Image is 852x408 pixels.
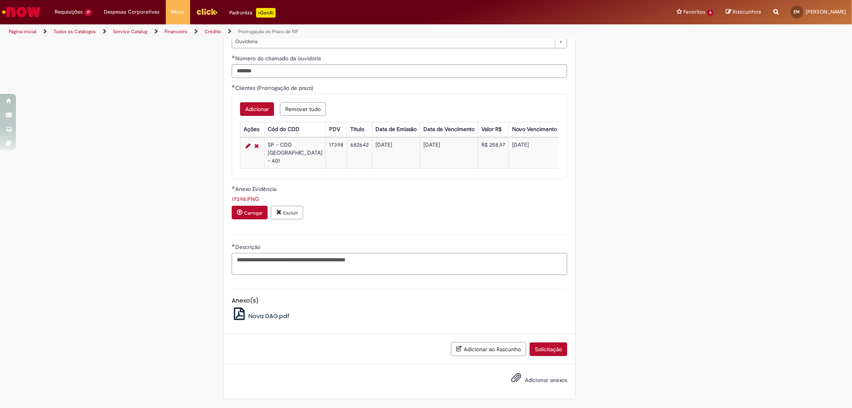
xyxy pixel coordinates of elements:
button: Adicionar ao Rascunho [451,342,526,356]
span: Clientes (Prorrogação de prazo) [235,84,315,92]
td: [DATE] [509,137,560,168]
th: Título [347,122,372,137]
span: Descrição [235,243,262,251]
img: ServiceNow [1,4,42,20]
h5: Anexo(s) [232,297,567,304]
a: Crédito [205,28,221,35]
a: Editar Linha 1 [244,141,252,151]
p: +GenAi [256,8,276,18]
a: Nova DAG.pdf [232,312,290,320]
td: 682642 [347,137,372,168]
span: Obrigatório Preenchido [232,85,235,88]
img: click_logo_yellow_360x200.png [196,6,218,18]
span: Ouvidoria [235,35,551,48]
span: Número do chamado da ouvidoria [235,55,322,62]
a: Financeiro [165,28,187,35]
span: EM [794,9,800,14]
button: Remover todas as linhas de Clientes (Prorrogação de prazo) [280,102,326,116]
th: Novo Vencimento [509,122,560,137]
td: [DATE] [372,137,420,168]
button: Adicionar anexos [509,370,523,389]
textarea: Descrição [232,253,567,275]
th: Data de Emissão [372,122,420,137]
span: Despesas Corporativas [104,8,160,16]
button: Excluir anexo 17398.PNG [271,206,303,219]
td: [DATE] [420,137,478,168]
td: 17398 [326,137,347,168]
span: Adicionar anexos [525,376,567,384]
th: Cód do CDD [264,122,326,137]
button: Carregar anexo de Anexo Evidência Required [232,206,268,219]
a: Página inicial [9,28,36,35]
span: Obrigatório Preenchido [232,244,235,247]
th: Data de Vencimento [420,122,478,137]
button: Solicitação [530,342,567,356]
span: Obrigatório Preenchido [232,186,235,189]
a: Download de 17398.PNG [232,195,259,203]
a: Service Catalog [113,28,147,35]
a: Todos os Catálogos [54,28,96,35]
td: SP - CDD [GEOGRAPHIC_DATA] - 401 [264,137,326,168]
a: Rascunhos [726,8,761,16]
span: 6 [707,9,714,16]
td: R$ 258,97 [478,137,509,168]
span: Favoritos [683,8,705,16]
span: Requisições [55,8,83,16]
span: Obrigatório Preenchido [232,55,235,58]
span: Rascunhos [733,8,761,16]
div: Padroniza [230,8,276,18]
th: Ações [240,122,264,137]
ul: Trilhas de página [6,24,562,39]
button: Adicionar uma linha para Clientes (Prorrogação de prazo) [240,102,274,116]
small: Carregar [244,210,262,216]
input: Número do chamado da ouvidoria [232,64,567,78]
a: Prorrogação de Prazo de NF [238,28,298,35]
span: Anexo Evidência [235,185,278,193]
span: 17 [84,9,92,16]
small: Excluir [283,210,298,216]
span: [PERSON_NAME] [806,8,846,15]
span: Nova DAG.pdf [248,312,290,320]
th: PDV [326,122,347,137]
span: More [172,8,184,16]
a: Remover linha 1 [252,141,261,151]
th: Valor R$ [478,122,509,137]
